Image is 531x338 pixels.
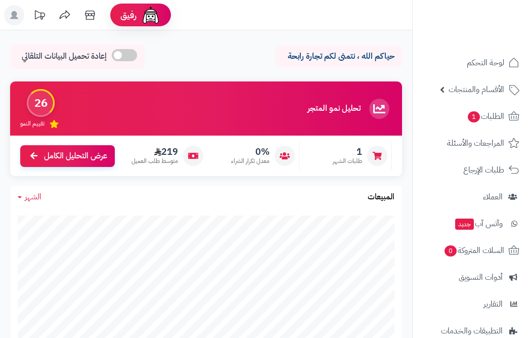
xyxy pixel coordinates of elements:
span: الأقسام والمنتجات [449,82,504,97]
span: 219 [131,146,178,157]
a: المراجعات والأسئلة [419,131,525,155]
span: التقارير [483,297,503,311]
span: لوحة التحكم [467,56,504,70]
a: أدوات التسويق [419,265,525,289]
span: التطبيقات والخدمات [441,324,503,338]
span: 0% [231,146,270,157]
a: العملاء [419,185,525,209]
span: الشهر [25,191,41,203]
a: التقارير [419,292,525,316]
a: السلات المتروكة0 [419,238,525,263]
span: طلبات الإرجاع [463,163,504,177]
span: جديد [455,219,474,230]
span: متوسط طلب العميل [131,157,178,165]
span: العملاء [483,190,503,204]
span: رفيق [120,9,137,21]
span: 1 [468,111,480,122]
p: حياكم الله ، نتمنى لكم تجارة رابحة [283,51,394,62]
span: 1 [333,146,362,157]
span: تقييم النمو [20,119,45,128]
span: إعادة تحميل البيانات التلقائي [22,51,107,62]
a: الطلبات1 [419,104,525,129]
a: وآتس آبجديد [419,212,525,236]
a: الشهر [18,191,41,203]
span: المراجعات والأسئلة [447,136,504,150]
a: لوحة التحكم [419,51,525,75]
span: عرض التحليل الكامل [44,150,107,162]
span: معدل تكرار الشراء [231,157,270,165]
h3: المبيعات [368,193,394,202]
span: طلبات الشهر [333,157,362,165]
span: وآتس آب [454,217,503,231]
h3: تحليل نمو المتجر [307,104,361,113]
img: ai-face.png [141,5,161,25]
span: الطلبات [467,109,504,123]
a: تحديثات المنصة [27,5,52,28]
span: أدوات التسويق [459,270,503,284]
a: عرض التحليل الكامل [20,145,115,167]
span: 0 [445,245,457,257]
span: السلات المتروكة [444,243,504,258]
a: طلبات الإرجاع [419,158,525,182]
